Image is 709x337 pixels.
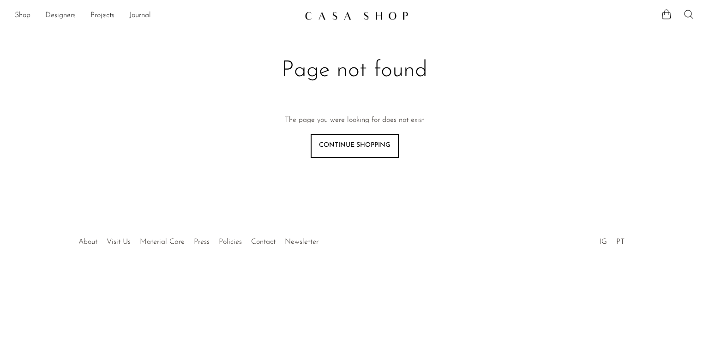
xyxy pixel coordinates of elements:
a: Contact [251,238,276,246]
ul: NEW HEADER MENU [15,8,297,24]
a: Designers [45,10,76,22]
a: Policies [219,238,242,246]
nav: Desktop navigation [15,8,297,24]
a: Press [194,238,210,246]
ul: Social Medias [595,231,629,248]
a: Visit Us [107,238,131,246]
a: IG [600,238,607,246]
a: Material Care [140,238,185,246]
a: About [78,238,97,246]
h1: Page not found [208,56,501,85]
ul: Quick links [74,231,323,248]
p: The page you were looking for does not exist [285,114,424,126]
a: Journal [129,10,151,22]
a: Projects [90,10,114,22]
a: PT [616,238,625,246]
a: Shop [15,10,30,22]
a: Continue shopping [311,134,399,158]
